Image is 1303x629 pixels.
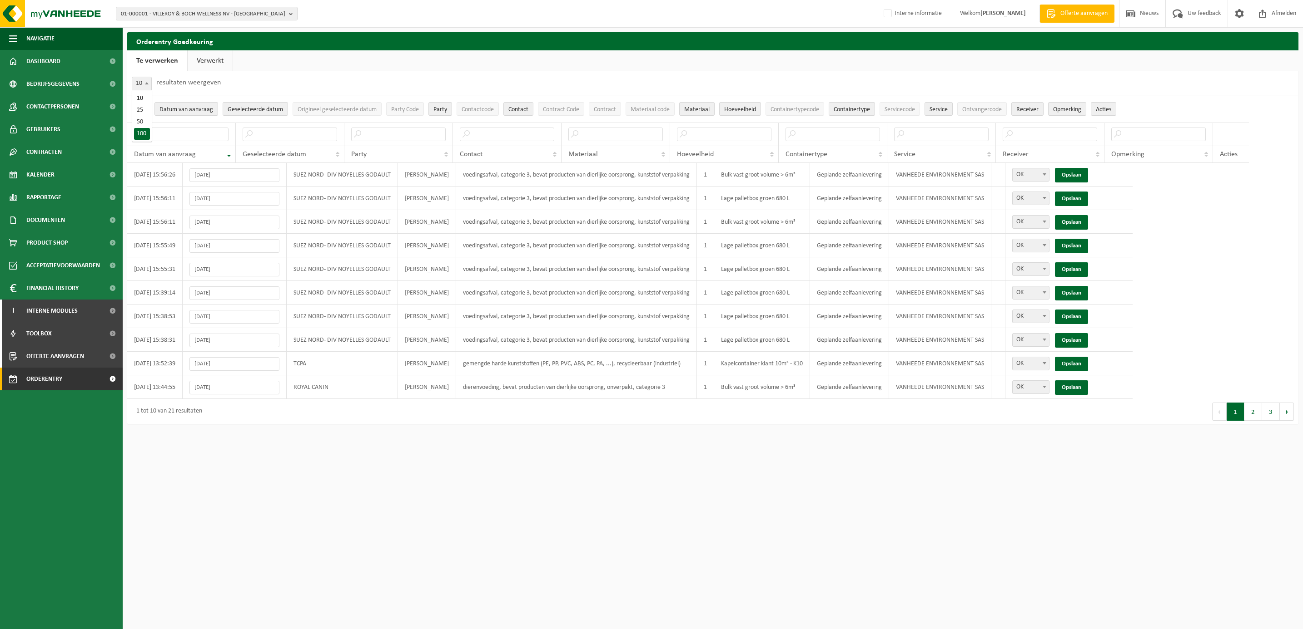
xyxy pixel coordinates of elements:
td: voedingsafval, categorie 3, bevat producten van dierlijke oorsprong, kunststof verpakking [456,305,697,328]
td: dierenvoeding, bevat producten van dierlijke oorsprong, onverpakt, categorie 3 [456,375,697,399]
span: Opmerking [1111,151,1144,158]
span: Acties [1220,151,1238,158]
td: [PERSON_NAME] [398,234,456,257]
button: ContainertypeContainertype: Activate to sort [829,102,875,116]
button: Contract CodeContract Code: Activate to sort [538,102,584,116]
button: 3 [1262,403,1280,421]
span: OK [1013,168,1049,181]
td: Geplande zelfaanlevering [810,328,889,352]
td: VANHEEDE ENVIRONNEMENT SAS [889,375,991,399]
td: [DATE] 15:56:26 [127,163,183,187]
td: Geplande zelfaanlevering [810,257,889,281]
li: 10 [134,93,150,104]
a: Opslaan [1055,215,1088,230]
td: [PERSON_NAME] [398,210,456,234]
td: SUEZ NORD- DIV NOYELLES GODAULT [287,163,398,187]
span: OK [1013,357,1049,370]
td: SUEZ NORD- DIV NOYELLES GODAULT [287,281,398,305]
td: Geplande zelfaanlevering [810,163,889,187]
td: voedingsafval, categorie 3, bevat producten van dierlijke oorsprong, kunststof verpakking [456,257,697,281]
span: Servicecode [885,106,915,113]
td: [DATE] 15:39:14 [127,281,183,305]
button: ContactContact: Activate to sort [503,102,533,116]
span: Contracten [26,141,62,163]
button: Acties [1091,102,1116,116]
button: ServicecodeServicecode: Activate to sort [880,102,920,116]
td: Lage palletbox groen 680 L [714,305,810,328]
td: 1 [697,375,714,399]
button: PartyParty: Activate to sort [428,102,452,116]
button: OpmerkingOpmerking: Activate to sort [1048,102,1086,116]
a: Opslaan [1055,168,1088,182]
span: Bedrijfsgegevens [26,73,80,95]
span: Receiver [1003,151,1029,158]
span: OK [1012,310,1049,323]
span: Gebruikers [26,118,60,141]
button: ContactcodeContactcode: Activate to sort [457,102,499,116]
span: Datum van aanvraag [159,106,213,113]
span: 01-000001 - VILLEROY & BOCH WELLNESS NV - [GEOGRAPHIC_DATA] [121,7,285,21]
td: Bulk vast groot volume > 6m³ [714,210,810,234]
span: Receiver [1016,106,1039,113]
span: Interne modules [26,300,78,322]
span: Financial History [26,277,79,300]
td: Geplande zelfaanlevering [810,305,889,328]
label: resultaten weergeven [156,79,221,86]
button: ContainertypecodeContainertypecode: Activate to sort [766,102,824,116]
li: 100 [134,128,150,140]
td: VANHEEDE ENVIRONNEMENT SAS [889,163,991,187]
td: [PERSON_NAME] [398,163,456,187]
td: [PERSON_NAME] [398,281,456,305]
td: SUEZ NORD- DIV NOYELLES GODAULT [287,187,398,210]
span: Product Shop [26,231,68,254]
td: [PERSON_NAME] [398,187,456,210]
span: Opmerking [1053,106,1081,113]
span: Ontvangercode [962,106,1002,113]
td: Lage palletbox groen 680 L [714,328,810,352]
button: Materiaal codeMateriaal code: Activate to sort [626,102,675,116]
td: voedingsafval, categorie 3, bevat producten van dierlijke oorsprong, kunststof verpakking [456,234,697,257]
td: Geplande zelfaanlevering [810,187,889,210]
span: Orderentry Goedkeuring [26,368,103,390]
td: 1 [697,328,714,352]
td: [DATE] 15:55:31 [127,257,183,281]
button: HoeveelheidHoeveelheid: Activate to sort [719,102,761,116]
td: [DATE] 15:56:11 [127,210,183,234]
span: Materiaal [568,151,598,158]
a: Opslaan [1055,262,1088,277]
span: OK [1013,239,1049,252]
span: OK [1013,263,1049,275]
span: Kalender [26,163,55,186]
td: SUEZ NORD- DIV NOYELLES GODAULT [287,234,398,257]
span: Documenten [26,209,65,231]
td: VANHEEDE ENVIRONNEMENT SAS [889,210,991,234]
span: Geselecteerde datum [228,106,283,113]
td: Bulk vast groot volume > 6m³ [714,375,810,399]
span: OK [1012,239,1049,252]
button: Datum van aanvraagDatum van aanvraag: Activate to remove sorting [154,102,218,116]
span: Contact [460,151,482,158]
td: [PERSON_NAME] [398,375,456,399]
td: [DATE] 15:38:53 [127,305,183,328]
td: Lage palletbox groen 680 L [714,257,810,281]
button: ReceiverReceiver: Activate to sort [1011,102,1044,116]
td: [PERSON_NAME] [398,257,456,281]
span: Contract [594,106,616,113]
td: VANHEEDE ENVIRONNEMENT SAS [889,187,991,210]
button: 01-000001 - VILLEROY & BOCH WELLNESS NV - [GEOGRAPHIC_DATA] [116,7,298,20]
span: Toolbox [26,322,52,345]
button: OntvangercodeOntvangercode: Activate to sort [957,102,1007,116]
td: voedingsafval, categorie 3, bevat producten van dierlijke oorsprong, kunststof verpakking [456,210,697,234]
button: MateriaalMateriaal: Activate to sort [679,102,715,116]
td: SUEZ NORD- DIV NOYELLES GODAULT [287,305,398,328]
td: SUEZ NORD- DIV NOYELLES GODAULT [287,210,398,234]
a: Opslaan [1055,357,1088,371]
td: VANHEEDE ENVIRONNEMENT SAS [889,352,991,375]
span: Offerte aanvragen [26,345,84,368]
span: Containertype [834,106,870,113]
span: OK [1013,216,1049,228]
span: OK [1013,334,1049,346]
td: 1 [697,210,714,234]
td: VANHEEDE ENVIRONNEMENT SAS [889,305,991,328]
